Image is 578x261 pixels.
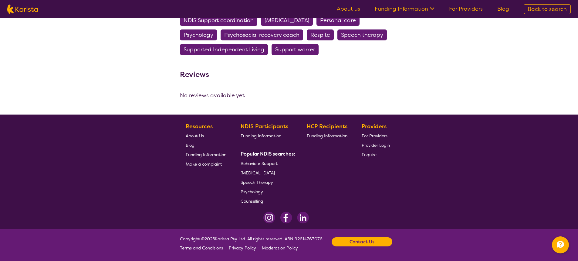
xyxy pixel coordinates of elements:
a: Back to search [524,4,571,14]
b: Contact Us [350,237,374,246]
img: LinkedIn [297,212,309,224]
a: Respite [307,31,337,39]
a: Speech therapy [337,31,390,39]
a: For Providers [362,131,390,140]
span: Copyright © 2025 Karista Pty Ltd. All rights reserved. ABN 92614763076 [180,234,323,252]
span: Back to search [528,5,567,13]
span: Speech Therapy [241,180,273,185]
span: Provider Login [362,143,390,148]
button: Channel Menu [552,236,569,253]
span: Enquire [362,152,377,157]
span: Blog [186,143,194,148]
a: Provider Login [362,140,390,150]
span: Personal care [320,15,356,26]
span: Support worker [275,44,315,55]
b: NDIS Participants [241,123,288,130]
a: Blog [186,140,226,150]
a: Privacy Policy [229,243,256,252]
span: Make a complaint [186,161,222,167]
a: Enquire [362,150,390,159]
img: Instagram [263,212,275,224]
img: Karista logo [7,5,38,14]
a: Funding Information [307,131,347,140]
a: [MEDICAL_DATA] [241,168,293,177]
span: [MEDICAL_DATA] [265,15,309,26]
a: [MEDICAL_DATA] [261,17,316,24]
a: Behaviour Support [241,159,293,168]
span: Psychosocial recovery coach [224,29,299,40]
b: Providers [362,123,387,130]
h3: Reviews [180,66,209,80]
a: NDIS Support coordination [180,17,261,24]
span: Funding Information [186,152,226,157]
b: Resources [186,123,213,130]
span: Privacy Policy [229,245,256,251]
a: Speech Therapy [241,177,293,187]
a: Funding Information [375,5,434,12]
a: Psychology [180,31,221,39]
span: NDIS Support coordination [184,15,254,26]
a: Psychology [241,187,293,196]
span: Funding Information [307,133,347,139]
a: Personal care [316,17,363,24]
a: For Providers [449,5,483,12]
a: Funding Information [241,131,293,140]
a: Supported Independent Living [180,46,272,53]
b: HCP Recipients [307,123,347,130]
span: Funding Information [241,133,281,139]
a: Psychosocial recovery coach [221,31,307,39]
a: Funding Information [186,150,226,159]
span: Behaviour Support [241,161,278,166]
a: Make a complaint [186,159,226,169]
a: Support worker [272,46,322,53]
a: About us [337,5,360,12]
p: | [225,243,226,252]
a: Blog [497,5,509,12]
a: About Us [186,131,226,140]
span: Psychology [241,189,263,194]
b: Popular NDIS searches: [241,151,295,157]
span: Supported Independent Living [184,44,264,55]
span: [MEDICAL_DATA] [241,170,275,176]
span: About Us [186,133,204,139]
a: Counselling [241,196,293,206]
span: Respite [310,29,330,40]
a: Terms and Conditions [180,243,223,252]
span: Psychology [184,29,213,40]
a: Moderation Policy [262,243,298,252]
img: Facebook [280,212,292,224]
span: Counselling [241,198,263,204]
span: For Providers [362,133,387,139]
span: Speech therapy [341,29,383,40]
span: Moderation Policy [262,245,298,251]
p: | [259,243,259,252]
div: No reviews available yet [180,91,398,100]
span: Terms and Conditions [180,245,223,251]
